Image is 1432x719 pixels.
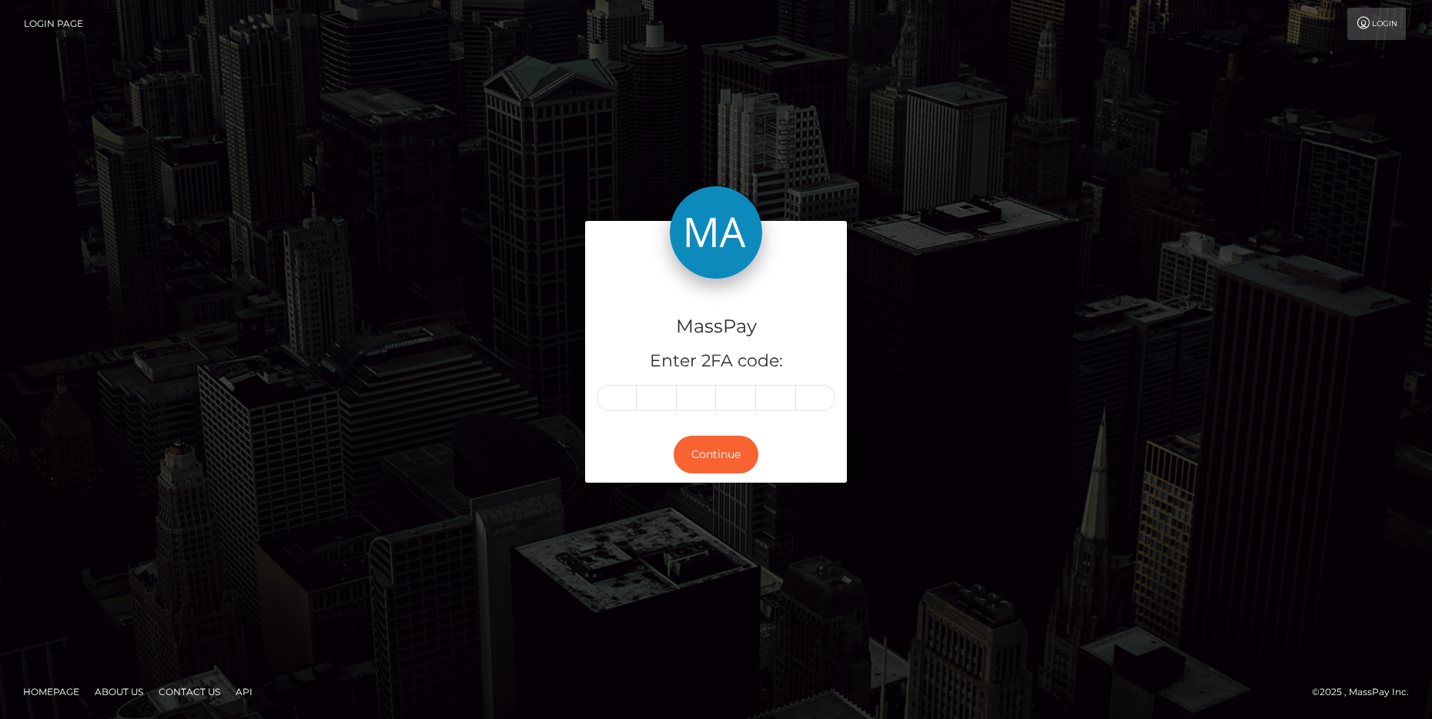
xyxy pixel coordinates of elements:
a: Login [1347,8,1406,40]
button: Continue [674,436,758,473]
a: Homepage [17,680,85,704]
a: About Us [89,680,149,704]
h5: Enter 2FA code: [597,349,835,373]
a: API [229,680,259,704]
a: Login Page [24,8,83,40]
img: MassPay [670,186,762,279]
a: Contact Us [152,680,226,704]
h4: MassPay [597,313,835,340]
div: © 2025 , MassPay Inc. [1312,684,1420,701]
